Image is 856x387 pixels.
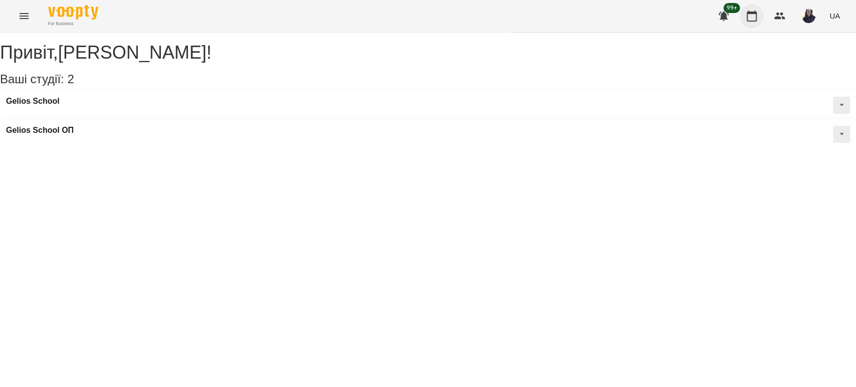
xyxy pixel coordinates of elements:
[67,72,74,86] span: 2
[48,21,98,27] span: For Business
[6,126,74,135] a: Gelios School ОП
[12,4,36,28] button: Menu
[829,11,840,21] span: UA
[825,7,844,25] button: UA
[48,5,98,20] img: Voopty Logo
[724,3,740,13] span: 99+
[6,97,60,106] a: Gelios School
[801,9,815,23] img: de66a22b4ea812430751315b74cfe34b.jpg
